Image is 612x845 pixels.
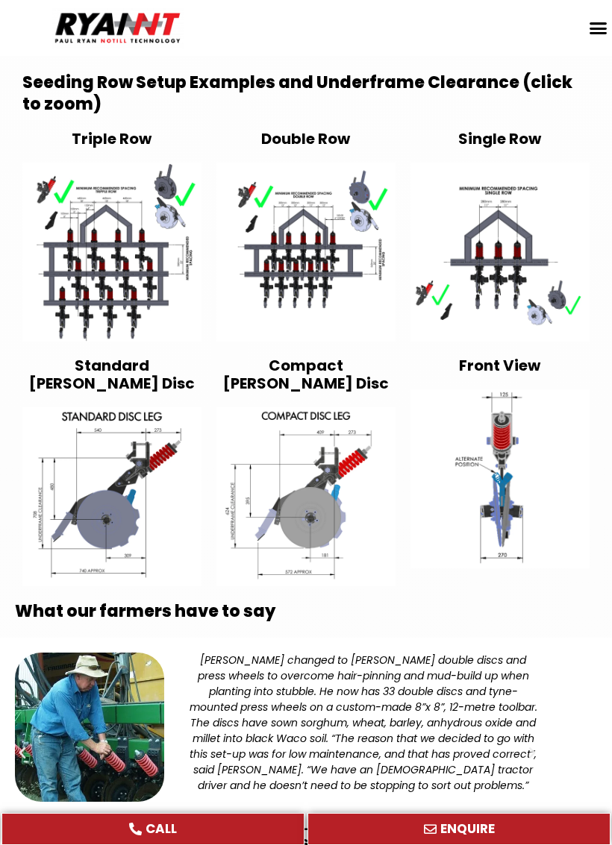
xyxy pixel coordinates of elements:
[1,813,305,845] a: CALL
[146,823,177,835] span: CALL
[216,407,396,586] img: Ryan compact disc leg underframe clearance
[22,130,202,148] h4: Triple Row
[22,407,202,586] img: Ryan standard disc leg underframe clearance
[15,746,30,761] div: Previous slide
[15,601,597,623] h2: What our farmers have to say
[187,653,540,794] div: [PERSON_NAME] changed to [PERSON_NAME] double discs and press wheels to overcome hair-pinning and...
[216,163,396,342] img: RYAN NT Discs seeding row double diagram
[410,130,590,148] h4: Single Row
[410,356,590,374] h4: Front View
[52,7,184,48] img: Ryan NT logo
[15,653,164,802] img: richard bumstead RYAN NT retrofit double discs
[216,356,396,392] h4: Compact [PERSON_NAME] Disc
[307,813,611,845] a: ENQUIRE
[440,823,495,835] span: ENQUIRE
[22,72,590,115] h2: Seeding Row Setup Examples and Underframe Clearance (click to zoom)
[525,746,540,761] div: Next slide
[410,163,590,342] img: RYAN NT Discs seeding row single diagram
[216,130,396,148] h4: Double Row
[22,163,202,342] img: RYAN NT Discs seeding row triple diagram
[22,356,202,392] h4: Standard [PERSON_NAME] Disc
[410,389,590,568] img: front view ryan disc leg underframe clearance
